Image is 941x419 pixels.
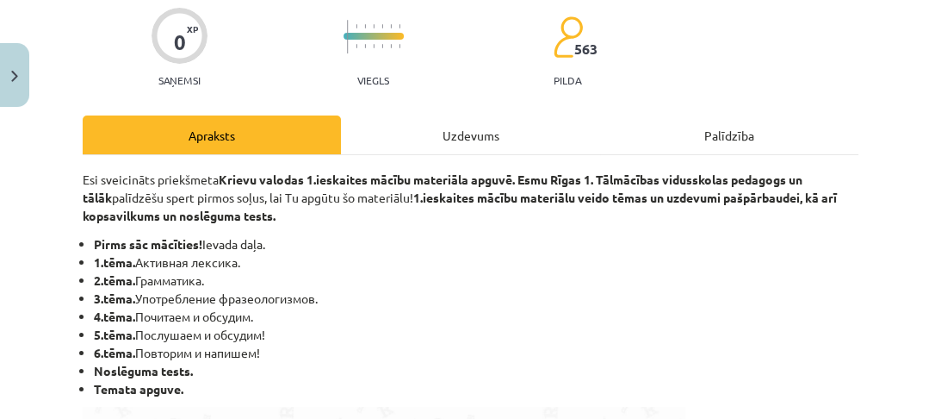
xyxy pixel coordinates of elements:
li: Повторим и напишем! [94,344,858,362]
img: icon-close-lesson-0947bae3869378f0d4975bcd49f059093ad1ed9edebbc8119c70593378902aed.svg [11,71,18,82]
b: 3.tēma. [94,291,135,306]
b: Noslēguma tests. [94,363,193,378]
p: Saņemsi [152,74,207,86]
img: icon-short-line-57e1e144782c952c97e751825c79c345078a6d821885a25fce030b3d8c18986b.svg [364,24,366,28]
div: 0 [174,30,186,54]
img: icon-short-line-57e1e144782c952c97e751825c79c345078a6d821885a25fce030b3d8c18986b.svg [373,44,375,48]
img: icon-short-line-57e1e144782c952c97e751825c79c345078a6d821885a25fce030b3d8c18986b.svg [390,24,392,28]
img: icon-short-line-57e1e144782c952c97e751825c79c345078a6d821885a25fce030b3d8c18986b.svg [364,44,366,48]
li: Грамматика. [94,272,858,290]
img: icon-short-line-57e1e144782c952c97e751825c79c345078a6d821885a25fce030b3d8c18986b.svg [399,24,400,28]
b: 2.tēma. [94,272,135,288]
p: Esi sveicināts priekšmeta palīdzēšu spert pirmos soļus, lai Tu apgūtu šo materiālu! [83,171,858,225]
span: 563 [574,41,597,57]
b: 1.tēma. [94,254,135,270]
img: icon-long-line-d9ea69661e0d244f92f715978eff75569469978d946b2353a9bb055b3ed8787d.svg [347,20,349,53]
img: students-c634bb4e5e11cddfef0936a35e636f08e4e9abd3cc4e673bd6f9a4125e45ecb1.svg [553,16,583,59]
div: Uzdevums [341,116,599,154]
img: icon-short-line-57e1e144782c952c97e751825c79c345078a6d821885a25fce030b3d8c18986b.svg [381,44,383,48]
img: icon-short-line-57e1e144782c952c97e751825c79c345078a6d821885a25fce030b3d8c18986b.svg [356,44,357,48]
li: Ievada daļa. [94,235,858,253]
img: icon-short-line-57e1e144782c952c97e751825c79c345078a6d821885a25fce030b3d8c18986b.svg [390,44,392,48]
b: 5.tēma. [94,327,135,342]
p: pilda [554,74,581,86]
li: Почитаем и обсудим. [94,308,858,326]
b: Pirms sāc mācīties! [94,236,202,252]
li: Послушаем и обсудим! [94,326,858,344]
div: Apraksts [83,116,341,154]
img: icon-short-line-57e1e144782c952c97e751825c79c345078a6d821885a25fce030b3d8c18986b.svg [356,24,357,28]
li: Активная лексика. [94,253,858,272]
b: 6.tēma. [94,345,135,360]
span: XP [187,24,198,34]
img: icon-short-line-57e1e144782c952c97e751825c79c345078a6d821885a25fce030b3d8c18986b.svg [381,24,383,28]
strong: 1.ieskaites mācību materiālu veido tēmas un uzdevumi pašpārbaudei, kā arī kopsavilkums un noslēgu... [83,190,837,223]
b: 4.tēma. [94,309,135,324]
strong: Krievu valodas 1.ieskaites mācību materiāla apguvē. Esmu Rīgas 1. Tālmācības vidusskolas pedagogs... [83,172,802,205]
li: Употребление фразеологизмов. [94,290,858,308]
div: Palīdzība [600,116,858,154]
p: Viegls [357,74,389,86]
img: icon-short-line-57e1e144782c952c97e751825c79c345078a6d821885a25fce030b3d8c18986b.svg [373,24,375,28]
img: icon-short-line-57e1e144782c952c97e751825c79c345078a6d821885a25fce030b3d8c18986b.svg [399,44,400,48]
b: Temata apguve. [94,381,183,397]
